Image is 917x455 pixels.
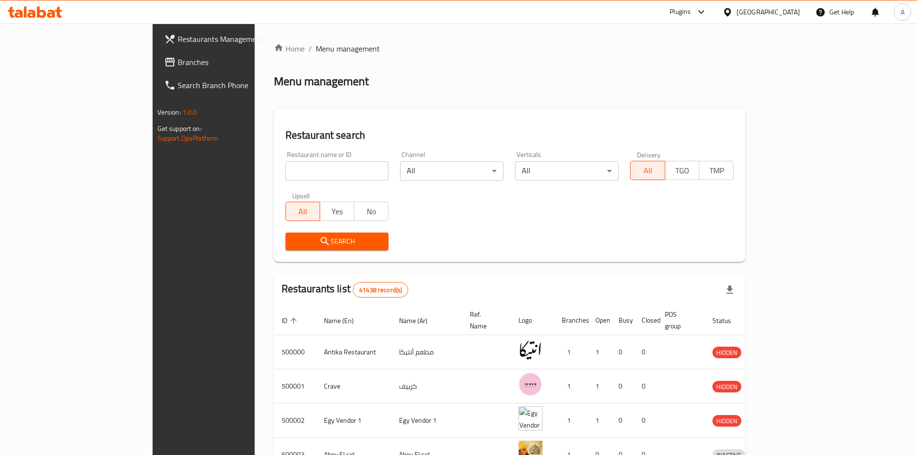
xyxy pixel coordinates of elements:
td: Crave [316,369,391,403]
a: Support.OpsPlatform [157,132,219,144]
span: Name (Ar) [399,315,440,326]
span: Search Branch Phone [178,79,298,91]
span: Search [293,235,381,247]
span: Version: [157,106,181,118]
span: Ref. Name [470,309,499,332]
li: / [309,43,312,54]
nav: breadcrumb [274,43,746,54]
span: 1.0.0 [182,106,197,118]
th: Closed [634,306,657,335]
div: [GEOGRAPHIC_DATA] [736,7,800,17]
span: TGO [669,164,696,178]
span: Yes [324,205,350,219]
span: Restaurants Management [178,33,298,45]
button: No [354,202,388,221]
span: TMP [703,164,730,178]
th: Logo [511,306,554,335]
span: POS group [665,309,693,332]
input: Search for restaurant name or ID.. [285,161,389,181]
span: HIDDEN [712,347,741,358]
span: HIDDEN [712,381,741,392]
span: Name (En) [324,315,366,326]
td: Egy Vendor 1 [391,403,462,438]
td: 0 [634,403,657,438]
td: 1 [554,369,588,403]
label: Delivery [637,151,661,158]
th: Branches [554,306,588,335]
td: 1 [588,369,611,403]
div: Plugins [670,6,691,18]
td: 0 [634,369,657,403]
span: ID [282,315,300,326]
h2: Restaurants list [282,282,409,298]
a: Search Branch Phone [156,74,306,97]
td: Antika Restaurant [316,335,391,369]
span: All [290,205,316,219]
div: Total records count [353,282,408,298]
td: 1 [554,335,588,369]
td: 1 [588,403,611,438]
span: 41438 record(s) [353,286,408,295]
div: Export file [718,278,741,301]
td: Egy Vendor 1 [316,403,391,438]
span: Get support on: [157,122,202,135]
a: Restaurants Management [156,27,306,51]
img: Crave [518,372,542,396]
td: كرييف [391,369,462,403]
img: Antika Restaurant [518,338,542,362]
label: Upsell [292,192,310,199]
td: 1 [554,403,588,438]
span: No [358,205,385,219]
button: All [630,161,665,180]
th: Busy [611,306,634,335]
button: TGO [665,161,699,180]
th: Open [588,306,611,335]
span: All [634,164,661,178]
td: 1 [588,335,611,369]
a: Branches [156,51,306,74]
h2: Restaurant search [285,128,734,143]
td: 0 [611,403,634,438]
span: A [901,7,904,17]
span: HIDDEN [712,416,741,427]
span: Menu management [316,43,380,54]
td: 0 [634,335,657,369]
button: Search [285,233,389,250]
td: 0 [611,369,634,403]
button: TMP [699,161,734,180]
span: Branches [178,56,298,68]
div: All [400,161,504,181]
td: مطعم أنتيكا [391,335,462,369]
button: All [285,202,320,221]
img: Egy Vendor 1 [518,406,542,430]
button: Yes [320,202,354,221]
td: 0 [611,335,634,369]
h2: Menu management [274,74,369,89]
div: All [515,161,619,181]
span: Status [712,315,744,326]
